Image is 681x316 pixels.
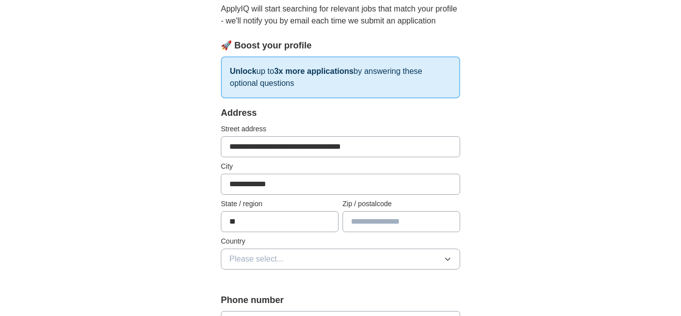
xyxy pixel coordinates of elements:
[229,253,284,265] span: Please select...
[221,294,460,307] label: Phone number
[221,56,460,98] p: up to by answering these optional questions
[221,106,460,120] div: Address
[230,67,256,75] strong: Unlock
[221,199,339,209] label: State / region
[221,236,460,247] label: Country
[221,124,460,134] label: Street address
[221,3,460,27] p: ApplyIQ will start searching for relevant jobs that match your profile - we'll notify you by emai...
[221,249,460,270] button: Please select...
[274,67,353,75] strong: 3x more applications
[221,39,460,52] div: 🚀 Boost your profile
[342,199,460,209] label: Zip / postalcode
[221,161,460,172] label: City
